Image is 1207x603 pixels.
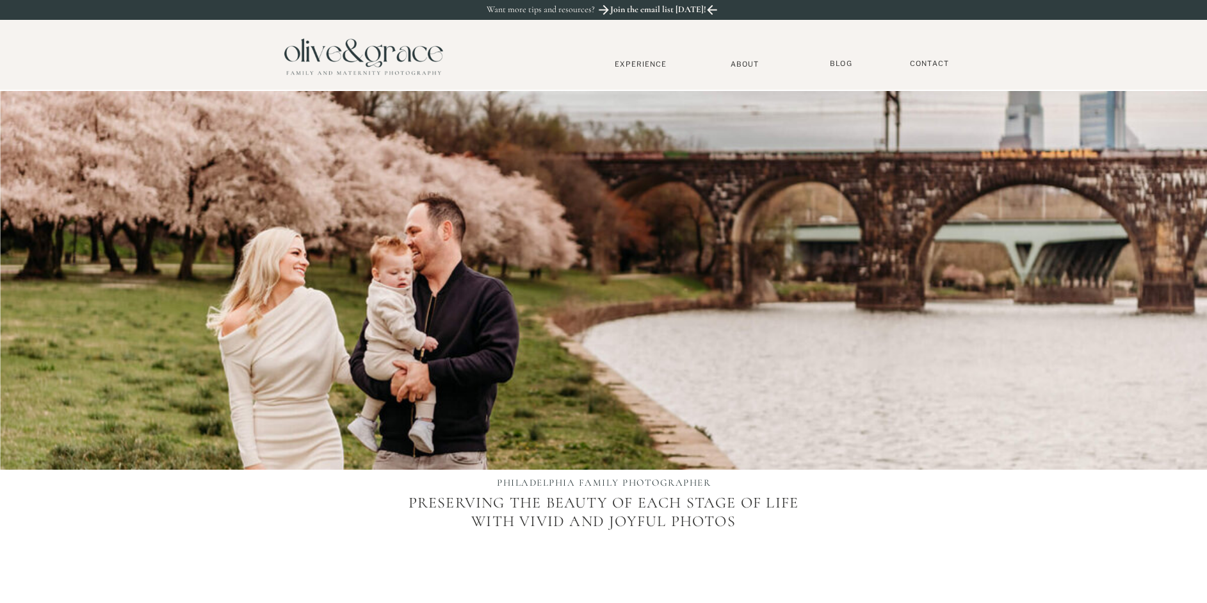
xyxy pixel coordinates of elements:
[904,59,955,69] a: Contact
[487,4,622,15] p: Want more tips and resources?
[467,477,741,491] h1: PHILADELPHIA FAMILY PHOTOGRAPHER
[825,59,857,69] a: BLOG
[725,60,765,68] a: About
[609,4,708,19] a: Join the email list [DATE]!
[398,494,809,574] p: Preserving the beauty of each stage of life with vivid and joyful photos
[599,60,683,69] a: Experience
